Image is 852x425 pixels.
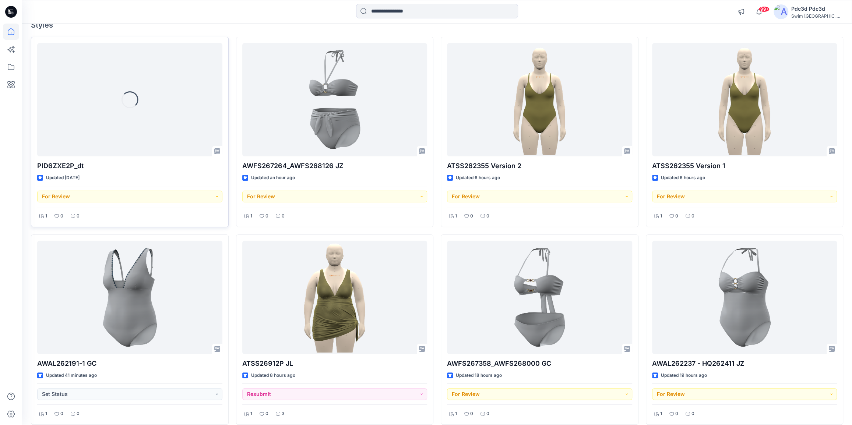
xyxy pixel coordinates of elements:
[251,372,295,379] p: Updated 8 hours ago
[250,410,252,418] p: 1
[675,410,678,418] p: 0
[652,358,837,369] p: AWAL262237 - HQ262411 JZ
[456,174,500,182] p: Updated 6 hours ago
[447,161,632,171] p: ATSS262355 Version 2
[60,212,63,220] p: 0
[774,4,788,19] img: avatar
[660,410,662,418] p: 1
[470,410,473,418] p: 0
[282,212,285,220] p: 0
[77,410,80,418] p: 0
[652,161,837,171] p: ATSS262355 Version 1
[455,212,457,220] p: 1
[37,241,222,354] a: AWAL262191-1 GC
[37,358,222,369] p: AWAL262191-1 GC
[456,372,502,379] p: Updated 18 hours ago
[242,241,427,354] a: ATSS26912P JL
[46,174,80,182] p: Updated [DATE]
[45,410,47,418] p: 1
[661,372,707,379] p: Updated 19 hours ago
[691,212,694,220] p: 0
[250,212,252,220] p: 1
[652,43,837,156] a: ATSS262355 Version 1
[31,21,843,29] h4: Styles
[77,212,80,220] p: 0
[45,212,47,220] p: 1
[486,410,489,418] p: 0
[660,212,662,220] p: 1
[470,212,473,220] p: 0
[242,358,427,369] p: ATSS26912P JL
[791,4,843,13] div: Pdc3d Pdc3d
[265,410,268,418] p: 0
[661,174,705,182] p: Updated 6 hours ago
[242,161,427,171] p: AWFS267264_AWFS268126 JZ
[652,241,837,354] a: AWAL262237 - HQ262411 JZ
[37,161,222,171] p: PID6ZXE2P_dt
[46,372,97,379] p: Updated 41 minutes ago
[447,43,632,156] a: ATSS262355 Version 2
[242,43,427,156] a: AWFS267264_AWFS268126 JZ
[282,410,285,418] p: 3
[265,212,268,220] p: 0
[455,410,457,418] p: 1
[691,410,694,418] p: 0
[791,13,843,19] div: Swim [GEOGRAPHIC_DATA]
[486,212,489,220] p: 0
[60,410,63,418] p: 0
[758,6,770,12] span: 99+
[251,174,295,182] p: Updated an hour ago
[675,212,678,220] p: 0
[447,241,632,354] a: AWFS267358_AWFS268000 GC
[447,358,632,369] p: AWFS267358_AWFS268000 GC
